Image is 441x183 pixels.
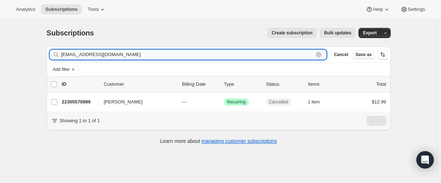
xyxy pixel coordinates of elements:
[62,81,98,88] p: ID
[267,28,317,38] button: Create subscription
[308,81,344,88] div: Items
[62,81,386,88] div: IDCustomerBilling DateTypeStatusItemsTotal
[361,4,394,14] button: Help
[376,81,386,88] p: Total
[88,7,99,12] span: Tools
[12,4,39,14] button: Analytics
[266,81,302,88] p: Status
[396,4,429,14] button: Settings
[182,99,187,105] span: ---
[373,7,383,12] span: Help
[83,4,110,14] button: Tools
[201,138,277,144] a: managing customer subscriptions
[372,99,386,105] span: $12.99
[16,7,35,12] span: Analytics
[363,30,377,36] span: Export
[53,67,70,72] span: Add filter
[62,97,386,107] div: 22305570989[PERSON_NAME]---SuccessRecurringCancelled1 item$12.99
[408,7,425,12] span: Settings
[41,4,82,14] button: Subscriptions
[104,98,143,106] span: [PERSON_NAME]
[308,97,328,107] button: 1 item
[272,30,312,36] span: Create subscription
[60,117,100,124] p: Showing 1 to 1 of 1
[358,28,381,38] button: Export
[104,81,176,88] p: Customer
[315,51,322,58] button: Clear
[366,116,386,126] nav: Pagination
[378,50,388,60] button: Sort the results
[227,99,246,105] span: Recurring
[160,137,277,145] p: Learn more about
[331,50,351,59] button: Cancel
[356,52,372,58] span: Save as
[353,50,375,59] button: Save as
[45,7,77,12] span: Subscriptions
[61,50,314,60] input: Filter subscribers
[224,81,260,88] div: Type
[308,99,320,105] span: 1 item
[182,81,218,88] p: Billing Date
[334,52,348,58] span: Cancel
[62,98,98,106] p: 22305570989
[269,99,288,105] span: Cancelled
[320,28,356,38] button: Bulk updates
[47,29,94,37] span: Subscriptions
[100,96,172,108] button: [PERSON_NAME]
[416,151,434,169] div: Open Intercom Messenger
[324,30,351,36] span: Bulk updates
[50,65,79,74] button: Add filter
